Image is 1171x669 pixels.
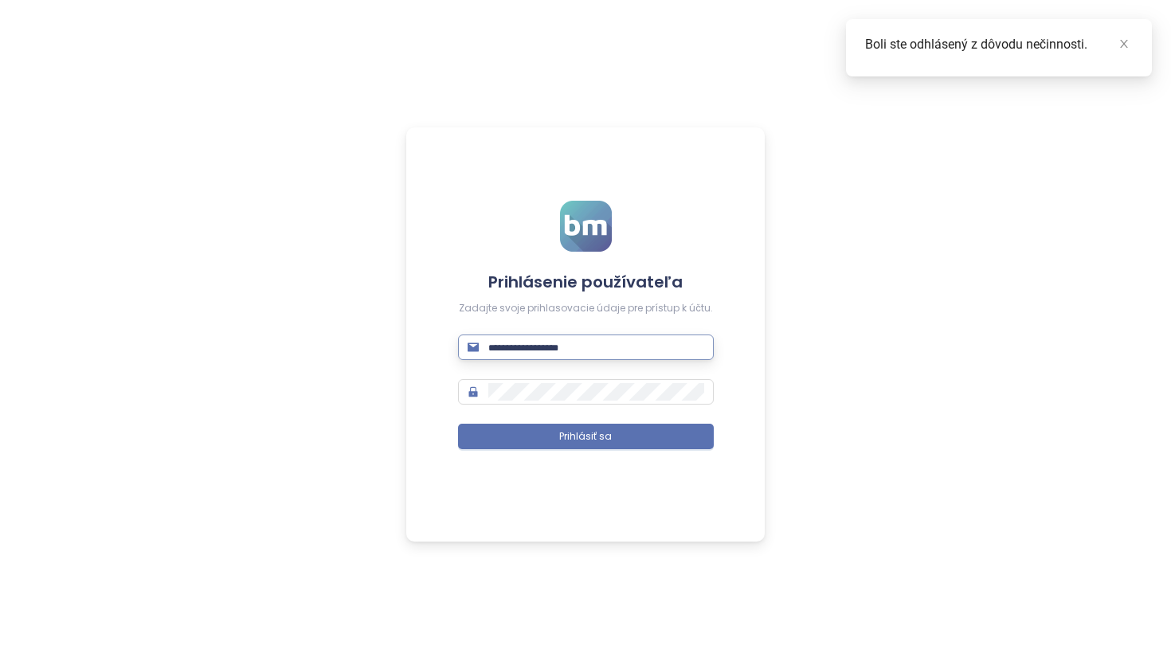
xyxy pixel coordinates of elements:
[468,386,479,397] span: lock
[458,271,714,293] h4: Prihlásenie používateľa
[559,429,612,444] span: Prihlásiť sa
[458,301,714,316] div: Zadajte svoje prihlasovacie údaje pre prístup k účtu.
[468,342,479,353] span: mail
[458,424,714,449] button: Prihlásiť sa
[560,201,612,252] img: logo
[1118,38,1130,49] span: close
[865,35,1133,54] div: Boli ste odhlásený z dôvodu nečinnosti.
